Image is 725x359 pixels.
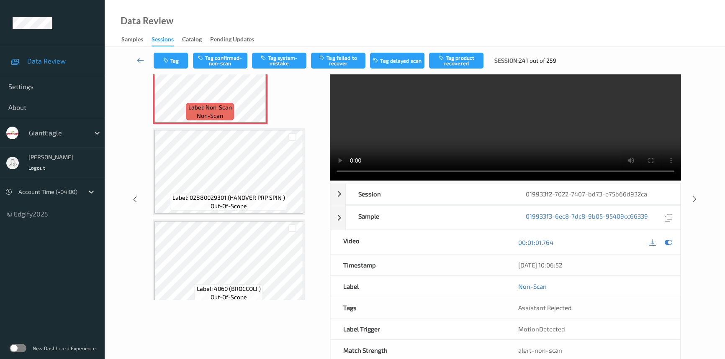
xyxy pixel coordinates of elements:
[518,346,668,354] div: alert-non-scan
[330,183,681,205] div: Session019933f2-7022-7407-bd73-e75b66d932ca
[513,183,681,204] div: 019933f2-7022-7407-bd73-e75b66d932ca
[518,282,547,290] a: Non-Scan
[506,318,681,339] div: MotionDetected
[526,212,648,223] a: 019933f3-6ec8-7dc8-9b05-95409cc66339
[518,304,572,311] span: Assistant Rejected
[210,35,254,46] div: Pending Updates
[121,17,173,25] div: Data Review
[331,255,506,275] div: Timestamp
[330,205,681,230] div: Sample019933f3-6ec8-7dc8-9b05-95409cc66339
[331,230,506,254] div: Video
[152,34,182,46] a: Sessions
[494,56,518,65] span: Session:
[518,56,556,65] span: 241 out of 259
[311,53,365,69] button: Tag failed to recover
[346,183,513,204] div: Session
[121,34,152,46] a: Samples
[331,276,506,297] div: Label
[252,53,306,69] button: Tag system-mistake
[152,35,174,46] div: Sessions
[370,53,424,69] button: Tag delayed scan
[331,318,506,339] div: Label Trigger
[197,285,261,293] span: Label: 4060 (BROCCOLI )
[121,35,143,46] div: Samples
[518,238,553,247] a: 00:01:01.764
[172,194,285,202] span: Label: 02880029301 (HANOVER PRP SPIN )
[193,53,247,69] button: Tag confirmed-non-scan
[197,112,223,120] span: non-scan
[346,206,513,229] div: Sample
[331,297,506,318] div: Tags
[182,34,210,46] a: Catalog
[210,34,262,46] a: Pending Updates
[211,293,247,301] span: out-of-scope
[154,53,188,69] button: Tag
[182,35,202,46] div: Catalog
[188,103,232,112] span: Label: Non-Scan
[429,53,483,69] button: Tag product recovered
[518,261,668,269] div: [DATE] 10:06:52
[211,202,247,210] span: out-of-scope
